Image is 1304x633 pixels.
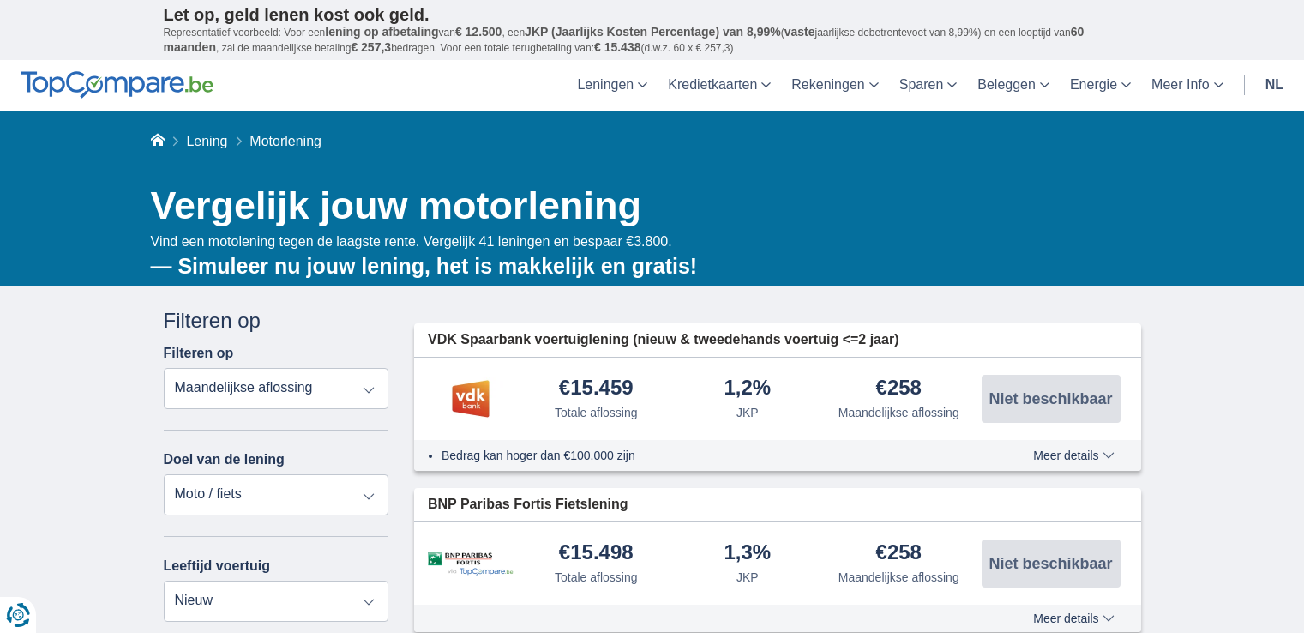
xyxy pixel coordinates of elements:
[967,60,1060,111] a: Beleggen
[781,60,888,111] a: Rekeningen
[1141,60,1234,111] a: Meer Info
[249,134,321,148] span: Motorlening
[351,40,391,54] span: € 257,3
[186,134,227,148] a: Lening
[559,377,634,401] div: €15.459
[838,569,959,586] div: Maandelijkse aflossing
[982,540,1121,588] button: Niet beschikbaar
[525,25,781,39] span: JKP (Jaarlijks Kosten Percentage) van 8,99%
[736,404,759,421] div: JKP
[428,330,898,350] span: VDK Spaarbank voertuiglening (nieuw & tweedehands voertuig <=2 jaar)
[1255,60,1294,111] a: nl
[428,552,514,576] img: product.pl.alt BNP Paribas Fortis
[151,232,1141,281] div: Vind een motolening tegen de laagste rente. Vergelijk 41 leningen en bespaar €3.800.
[1060,60,1141,111] a: Energie
[1033,449,1114,461] span: Meer details
[658,60,781,111] a: Kredietkaarten
[455,25,502,39] span: € 12.500
[989,556,1112,571] span: Niet beschikbaar
[838,404,959,421] div: Maandelijkse aflossing
[989,391,1112,407] span: Niet beschikbaar
[559,542,634,565] div: €15.498
[428,495,628,515] span: BNP Paribas Fortis Fietslening
[164,346,234,361] label: Filteren op
[567,60,658,111] a: Leningen
[1020,612,1127,625] button: Meer details
[428,377,514,420] img: product.pl.alt VDK bank
[164,4,1141,25] p: Let op, geld lenen kost ook geld.
[889,60,968,111] a: Sparen
[151,134,165,148] a: Home
[555,404,638,421] div: Totale aflossing
[594,40,641,54] span: € 15.438
[876,542,922,565] div: €258
[1020,449,1127,462] button: Meer details
[982,375,1121,423] button: Niet beschikbaar
[151,179,1141,232] h1: Vergelijk jouw motorlening
[325,25,438,39] span: lening op afbetaling
[724,377,771,401] div: 1,2%
[736,569,759,586] div: JKP
[164,452,285,467] label: Doel van de lening
[21,71,213,99] img: TopCompare
[164,306,389,335] div: Filteren op
[555,569,638,586] div: Totale aflossing
[151,254,698,278] b: — Simuleer nu jouw lening, het is makkelijk en gratis!
[442,447,970,464] li: Bedrag kan hoger dan €100.000 zijn
[164,25,1141,56] p: Representatief voorbeeld: Voor een van , een ( jaarlijkse debetrentevoet van 8,99%) en een loopti...
[784,25,815,39] span: vaste
[164,25,1085,54] span: 60 maanden
[1033,612,1114,624] span: Meer details
[724,542,771,565] div: 1,3%
[876,377,922,401] div: €258
[164,558,270,574] label: Leeftijd voertuig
